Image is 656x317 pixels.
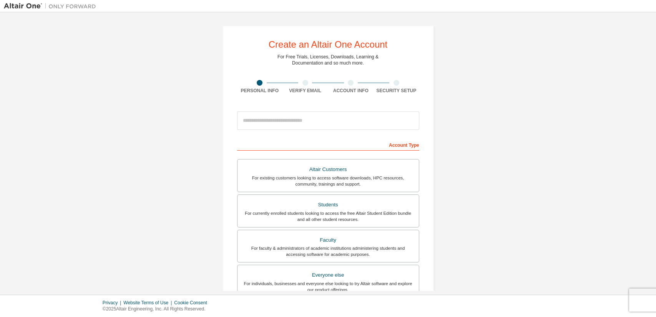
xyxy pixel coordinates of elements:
[242,245,414,257] div: For faculty & administrators of academic institutions administering students and accessing softwa...
[237,88,283,94] div: Personal Info
[103,300,123,306] div: Privacy
[242,280,414,293] div: For individuals, businesses and everyone else looking to try Altair software and explore our prod...
[242,199,414,210] div: Students
[174,300,211,306] div: Cookie Consent
[282,88,328,94] div: Verify Email
[242,235,414,246] div: Faculty
[4,2,100,10] img: Altair One
[269,40,388,49] div: Create an Altair One Account
[237,138,419,151] div: Account Type
[242,164,414,175] div: Altair Customers
[242,210,414,222] div: For currently enrolled students looking to access the free Altair Student Edition bundle and all ...
[328,88,374,94] div: Account Info
[277,54,379,66] div: For Free Trials, Licenses, Downloads, Learning & Documentation and so much more.
[374,88,419,94] div: Security Setup
[242,270,414,280] div: Everyone else
[242,175,414,187] div: For existing customers looking to access software downloads, HPC resources, community, trainings ...
[103,306,212,312] p: © 2025 Altair Engineering, Inc. All Rights Reserved.
[123,300,174,306] div: Website Terms of Use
